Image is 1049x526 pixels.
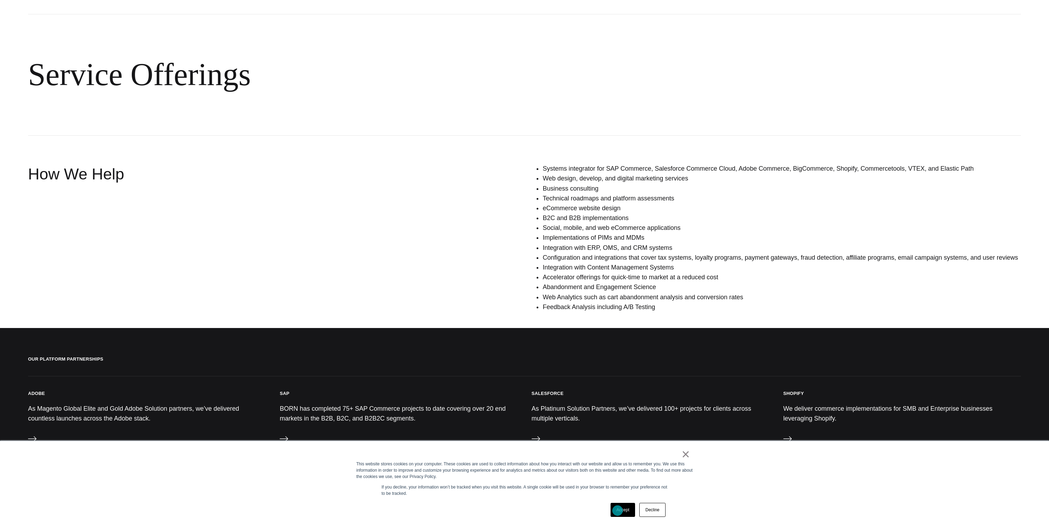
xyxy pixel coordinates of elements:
li: Feedback Analysis including A/B Testing [543,302,1021,312]
a: Decline [639,503,665,517]
h3: SAP [280,390,290,396]
h2: Our Platform Partnerships [28,356,1021,376]
li: Social, mobile, and web eCommerce applications [543,223,1021,233]
p: BORN has completed 75+ SAP Commerce projects to date covering over 20 end markets in the B2B, B2C... [280,404,517,423]
li: eCommerce website design [543,203,1021,213]
li: Web design, develop, and digital marketing services [543,173,1021,183]
li: B2C and B2B implementations [543,213,1021,223]
li: Integration with ERP, OMS, and CRM systems [543,243,1021,253]
li: Accelerator offerings for quick-time to market at a reduced cost [543,272,1021,282]
p: As Platinum Solution Partners, we’ve delivered 100+ projects for clients across multiple verticals. [532,404,769,423]
div: This website stores cookies on your computer. These cookies are used to collect information about... [356,461,693,480]
a: Accept [611,503,635,517]
li: Systems integrator for SAP Commerce, Salesforce Commerce Cloud, Adobe Commerce, BigCommerce, Shop... [543,164,1021,173]
li: Configuration and integrations that cover tax systems, loyalty programs, payment gateways, fraud ... [543,253,1021,262]
li: Abandonment and Engagement Science [543,282,1021,292]
p: As Magento Global Elite and Gold Adobe Solution partners, we’ve delivered countless launches acro... [28,404,266,423]
p: We deliver commerce implementations for SMB and Enterprise businesses leveraging Shopify. [783,404,1021,423]
li: Business consulting [543,184,1021,193]
h3: Adobe [28,390,45,396]
div: How We Help [28,164,434,314]
p: If you decline, your information won’t be tracked when you visit this website. A single cookie wi... [382,484,668,497]
li: Technical roadmaps and platform assessments [543,193,1021,203]
li: Integration with Content Management Systems [543,262,1021,272]
li: Implementations of PIMs and MDMs [543,233,1021,242]
h3: Shopify [783,390,804,396]
a: × [682,451,690,457]
h2: Service Offerings [28,14,1021,136]
li: Web Analytics such as cart abandonment analysis and conversion rates [543,292,1021,302]
h3: Salesforce [532,390,564,396]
